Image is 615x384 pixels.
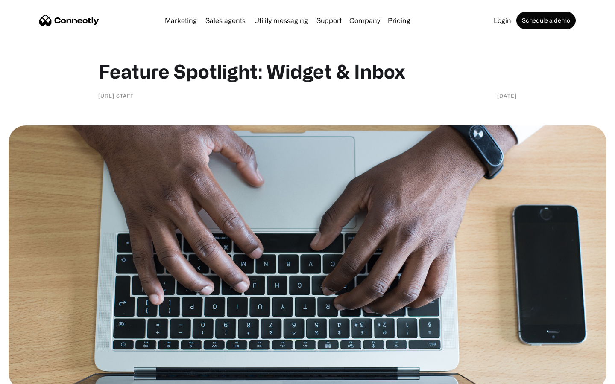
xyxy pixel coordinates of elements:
a: home [39,14,99,27]
a: Schedule a demo [516,12,576,29]
ul: Language list [17,369,51,381]
a: Login [490,17,515,24]
a: Support [313,17,345,24]
div: [DATE] [497,91,517,100]
h1: Feature Spotlight: Widget & Inbox [98,60,517,83]
a: Pricing [384,17,414,24]
aside: Language selected: English [9,369,51,381]
div: Company [347,15,383,26]
a: Sales agents [202,17,249,24]
div: [URL] staff [98,91,134,100]
a: Marketing [161,17,200,24]
div: Company [349,15,380,26]
a: Utility messaging [251,17,311,24]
